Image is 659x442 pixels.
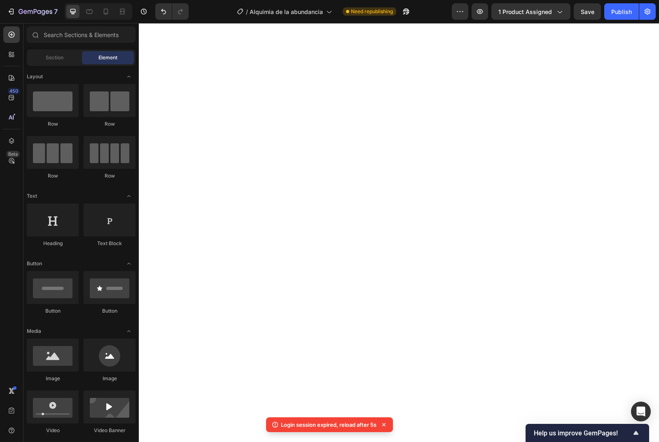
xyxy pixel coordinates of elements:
[139,23,659,442] iframe: Design area
[27,327,41,335] span: Media
[122,257,136,270] span: Toggle open
[3,3,61,20] button: 7
[27,240,79,247] div: Heading
[84,307,136,315] div: Button
[27,172,79,180] div: Row
[122,189,136,203] span: Toggle open
[27,260,42,267] span: Button
[498,7,552,16] span: 1 product assigned
[281,421,376,429] p: Login session expired, reload after 5s
[84,427,136,434] div: Video Banner
[98,54,117,61] span: Element
[27,375,79,382] div: Image
[351,8,393,15] span: Need republishing
[27,26,136,43] input: Search Sections & Elements
[6,151,20,157] div: Beta
[631,402,651,421] div: Open Intercom Messenger
[27,73,43,80] span: Layout
[534,429,631,437] span: Help us improve GemPages!
[246,7,248,16] span: /
[84,120,136,128] div: Row
[574,3,601,20] button: Save
[604,3,639,20] button: Publish
[534,428,641,438] button: Show survey - Help us improve GemPages!
[250,7,323,16] span: Alquimia de la abundancia
[84,240,136,247] div: Text Block
[54,7,58,16] p: 7
[155,3,189,20] div: Undo/Redo
[581,8,594,15] span: Save
[611,7,632,16] div: Publish
[27,120,79,128] div: Row
[27,307,79,315] div: Button
[46,54,63,61] span: Section
[27,427,79,434] div: Video
[122,325,136,338] span: Toggle open
[84,375,136,382] div: Image
[27,192,37,200] span: Text
[8,88,20,94] div: 450
[84,172,136,180] div: Row
[491,3,570,20] button: 1 product assigned
[122,70,136,83] span: Toggle open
